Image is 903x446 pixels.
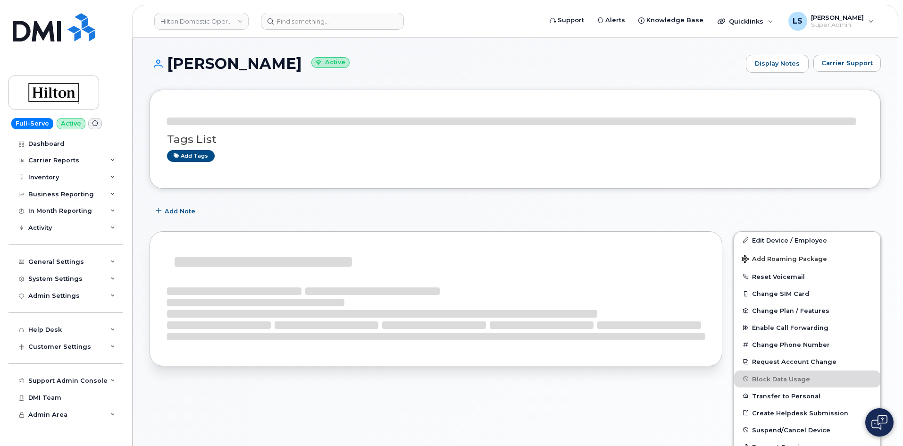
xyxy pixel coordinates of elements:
[734,404,880,421] a: Create Helpdesk Submission
[752,426,830,433] span: Suspend/Cancel Device
[734,249,880,268] button: Add Roaming Package
[871,415,887,430] img: Open chat
[167,134,863,145] h3: Tags List
[165,207,195,216] span: Add Note
[813,55,881,72] button: Carrier Support
[734,285,880,302] button: Change SIM Card
[734,353,880,370] button: Request Account Change
[734,421,880,438] button: Suspend/Cancel Device
[734,268,880,285] button: Reset Voicemail
[734,232,880,249] a: Edit Device / Employee
[167,150,215,162] a: Add tags
[150,55,741,72] h1: [PERSON_NAME]
[734,319,880,336] button: Enable Call Forwarding
[734,370,880,387] button: Block Data Usage
[821,59,873,67] span: Carrier Support
[311,57,350,68] small: Active
[734,387,880,404] button: Transfer to Personal
[742,255,827,264] span: Add Roaming Package
[734,336,880,353] button: Change Phone Number
[150,203,203,220] button: Add Note
[752,324,828,331] span: Enable Call Forwarding
[752,307,829,314] span: Change Plan / Features
[746,55,809,73] a: Display Notes
[734,302,880,319] button: Change Plan / Features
